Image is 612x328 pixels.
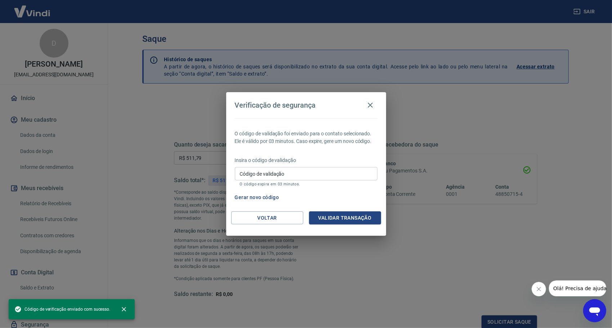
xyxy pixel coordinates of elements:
[532,282,546,296] iframe: Fechar mensagem
[4,5,61,11] span: Olá! Precisa de ajuda?
[231,211,303,225] button: Voltar
[235,130,378,145] p: O código de validação foi enviado para o contato selecionado. Ele é válido por 03 minutos. Caso e...
[235,101,316,109] h4: Verificação de segurança
[116,301,132,317] button: close
[309,211,381,225] button: Validar transação
[549,280,606,296] iframe: Mensagem da empresa
[240,182,372,187] p: O código expira em 03 minutos.
[235,157,378,164] p: Insira o código de validação
[14,306,110,313] span: Código de verificação enviado com sucesso.
[232,191,282,204] button: Gerar novo código
[583,299,606,322] iframe: Botão para abrir a janela de mensagens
